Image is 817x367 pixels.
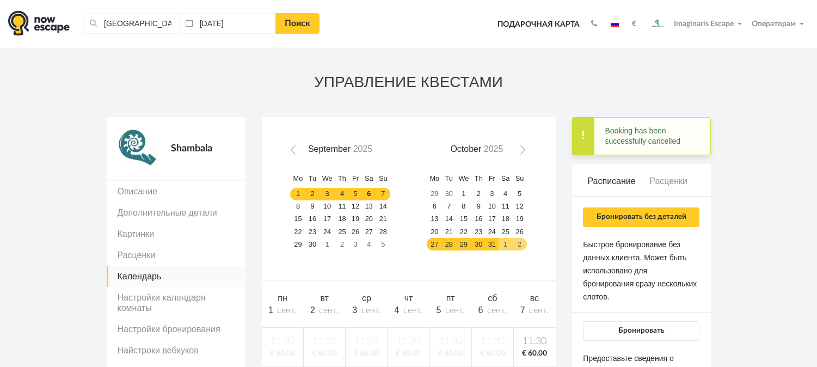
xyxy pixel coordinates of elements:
a: 4 [362,238,376,250]
a: 2 [335,238,349,250]
p: Быстрое бронирование без данных клиента. Может быть использовано для бронирования сразу нескольки... [583,238,699,303]
a: 6 [362,188,376,200]
a: 28 [376,225,390,238]
span: Wednesday [322,174,333,182]
a: 29 [427,188,442,200]
a: 22 [290,225,305,238]
img: ru.jpg [611,21,619,27]
a: 30 [442,188,456,200]
span: Prev [292,148,301,156]
a: 11 [499,200,513,213]
a: Подарочная карта [494,13,583,36]
div: Shambala [159,128,235,169]
span: Imaginaris Escape [674,18,734,28]
span: пт [446,293,455,303]
a: 9 [472,200,486,213]
a: 22 [456,225,472,238]
a: 18 [335,213,349,225]
span: 5 [436,305,441,315]
a: 9 [306,200,320,213]
a: 14 [376,200,390,213]
a: 21 [442,225,456,238]
a: 6 [427,200,442,213]
span: сент. [277,306,297,315]
a: 24 [319,225,335,238]
a: 5 [376,238,390,250]
a: Календарь [107,266,245,287]
a: 4 [335,188,349,200]
span: 7 [520,305,525,315]
a: 29 [290,238,305,250]
span: Friday [352,174,359,182]
a: Картинки [107,223,245,244]
a: Расписание [583,175,640,197]
a: 1 [499,238,513,250]
a: 10 [486,200,499,213]
span: ср [362,293,371,303]
a: 13 [427,213,442,225]
a: 8 [290,200,305,213]
a: 30 [306,238,320,250]
input: Дата [180,13,276,34]
a: Описание [107,181,245,202]
span: Sunday [515,174,524,182]
a: Расценки [107,244,245,266]
a: Next [513,144,529,160]
span: Tuesday [309,174,316,182]
a: 25 [499,225,513,238]
a: Настройки бронирования [107,319,245,340]
a: 5 [349,188,362,200]
a: 26 [349,225,362,238]
a: 19 [513,213,527,225]
span: 2025 [353,144,373,154]
a: 23 [472,225,486,238]
a: 11 [335,200,349,213]
a: 20 [362,213,376,225]
a: 28 [442,238,456,250]
span: сент. [529,306,549,315]
a: 26 [513,225,527,238]
a: 1 [290,188,305,200]
span: вт [320,293,328,303]
span: Saturday [501,174,510,182]
a: 23 [306,225,320,238]
a: 27 [362,225,376,238]
span: Tuesday [445,174,453,182]
a: 2 [513,238,527,250]
strong: € [632,20,636,28]
span: сб [488,293,497,303]
span: Friday [489,174,495,182]
span: 2025 [484,144,503,154]
span: Thursday [338,174,346,182]
span: сент. [361,306,381,315]
span: Monday [429,174,439,182]
a: Найстроки вебхуков [107,340,245,361]
a: 12 [349,200,362,213]
a: 17 [486,213,499,225]
span: 3 [352,305,357,315]
span: 4 [394,305,399,315]
img: logo [8,10,70,36]
span: сент. [403,306,423,315]
span: 11:30 [516,335,554,348]
a: 2 [472,188,486,200]
h3: УПРАВЛЕНИЕ КВЕСТАМИ [107,74,711,91]
a: 31 [486,238,499,250]
span: Saturday [365,174,373,182]
span: Операторам [752,20,796,28]
a: Расценки [640,175,697,197]
button: Бронировать без деталей [583,207,699,227]
a: 7 [376,188,390,200]
span: 1 [268,305,273,315]
a: Настройки календаря комнаты [107,287,245,319]
a: 30 [472,238,486,250]
a: 1 [456,188,472,200]
button: Бронировать [583,321,699,341]
button: Imaginaris Escape [644,13,747,35]
a: 25 [335,225,349,238]
a: 21 [376,213,390,225]
span: Sunday [379,174,388,182]
span: 2 [310,305,315,315]
a: 5 [513,188,527,200]
span: сент. [487,306,507,315]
